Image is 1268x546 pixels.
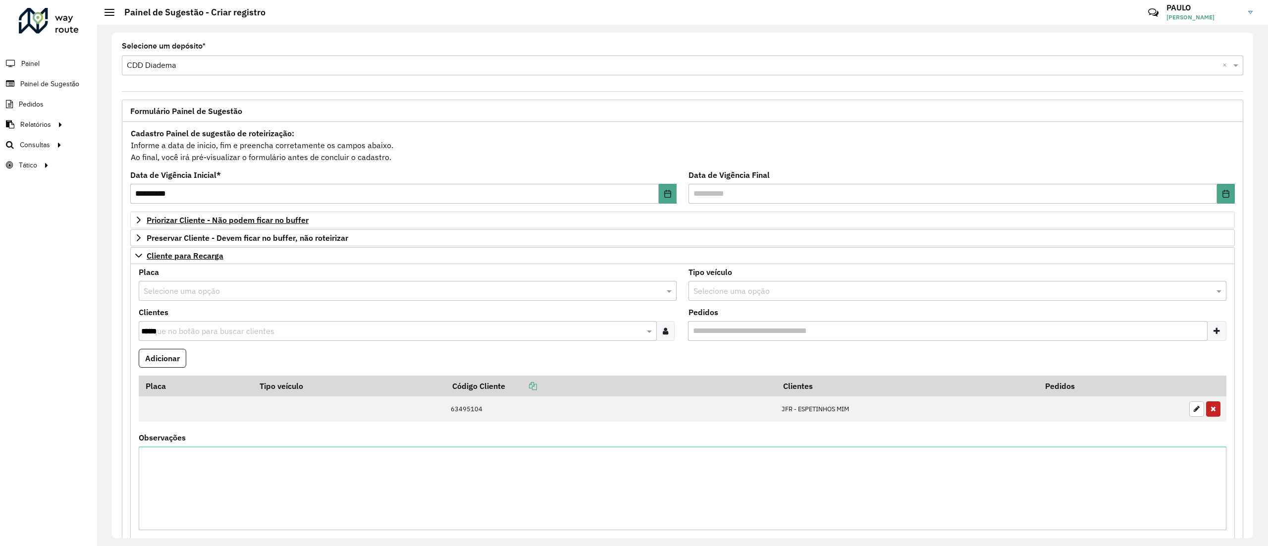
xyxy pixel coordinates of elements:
td: 63495104 [445,396,776,422]
a: Preservar Cliente - Devem ficar no buffer, não roteirizar [130,229,1235,246]
th: Tipo veículo [253,376,445,396]
button: Adicionar [139,349,186,368]
div: Cliente para Recarga [130,264,1235,544]
th: Código Cliente [445,376,776,396]
div: Informe a data de inicio, fim e preencha corretamente os campos abaixo. Ao final, você irá pré-vi... [130,127,1235,164]
span: Relatórios [20,119,51,130]
a: Priorizar Cliente - Não podem ficar no buffer [130,212,1235,228]
span: [PERSON_NAME] [1166,13,1241,22]
a: Cliente para Recarga [130,247,1235,264]
span: Painel [21,58,40,69]
span: Painel de Sugestão [20,79,79,89]
span: Preservar Cliente - Devem ficar no buffer, não roteirizar [147,234,348,242]
label: Data de Vigência Final [688,169,770,181]
h2: Painel de Sugestão - Criar registro [114,7,265,18]
label: Pedidos [688,306,718,318]
span: Consultas [20,140,50,150]
a: Copiar [505,381,537,391]
span: Cliente para Recarga [147,252,223,260]
label: Clientes [139,306,168,318]
label: Data de Vigência Inicial [130,169,221,181]
span: Formulário Painel de Sugestão [130,107,242,115]
button: Choose Date [1217,184,1235,204]
h3: PAULO [1166,3,1241,12]
button: Choose Date [659,184,677,204]
label: Placa [139,266,159,278]
span: Tático [19,160,37,170]
strong: Cadastro Painel de sugestão de roteirização: [131,128,294,138]
a: Contato Rápido [1143,2,1164,23]
span: Priorizar Cliente - Não podem ficar no buffer [147,216,309,224]
label: Tipo veículo [688,266,732,278]
span: Clear all [1222,59,1231,71]
td: JFR - ESPETINHOS MIM [776,396,1038,422]
th: Placa [139,376,253,396]
th: Pedidos [1038,376,1184,396]
th: Clientes [776,376,1038,396]
span: Pedidos [19,99,44,109]
label: Selecione um depósito [122,40,206,52]
label: Observações [139,432,186,443]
